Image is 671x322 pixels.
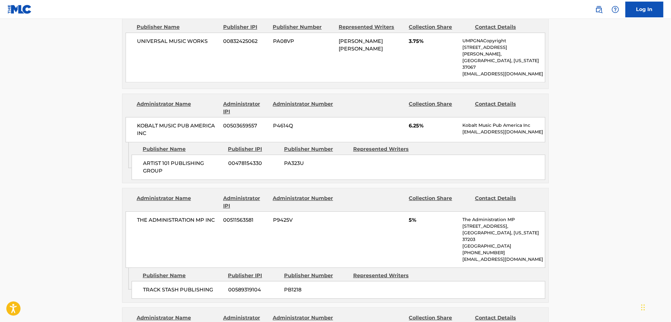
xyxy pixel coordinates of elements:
[273,122,334,130] span: P4614Q
[463,230,545,243] p: [GEOGRAPHIC_DATA], [US_STATE] 37203
[143,286,223,294] span: TRACK STASH PUBLISHING
[273,195,334,210] div: Administrator Number
[137,23,218,31] div: Publisher Name
[463,129,545,135] p: [EMAIL_ADDRESS][DOMAIN_NAME]
[228,160,279,167] span: 00478154330
[143,160,223,175] span: ARTIST 101 PUBLISHING GROUP
[409,23,470,31] div: Collection Share
[593,3,605,16] a: Public Search
[409,100,470,115] div: Collection Share
[639,292,671,322] iframe: Chat Widget
[137,195,218,210] div: Administrator Name
[137,38,219,45] span: UNIVERSAL MUSIC WORKS
[284,286,348,294] span: PB1218
[463,38,545,44] p: UMPGNACopyright
[463,249,545,256] p: [PHONE_NUMBER]
[223,38,268,45] span: 00832425062
[143,145,223,153] div: Publisher Name
[228,272,279,279] div: Publisher IPI
[409,38,458,45] span: 3.75%
[137,100,218,115] div: Administrator Name
[353,272,418,279] div: Represented Writers
[353,145,418,153] div: Represented Writers
[463,71,545,77] p: [EMAIL_ADDRESS][DOMAIN_NAME]
[223,100,268,115] div: Administrator IPI
[475,195,536,210] div: Contact Details
[223,216,268,224] span: 00511563581
[137,216,219,224] span: THE ADMINISTRATION MP INC
[463,223,545,230] p: [STREET_ADDRESS],
[223,195,268,210] div: Administrator IPI
[475,23,536,31] div: Contact Details
[463,57,545,71] p: [GEOGRAPHIC_DATA], [US_STATE] 37067
[626,2,663,17] a: Log In
[595,6,603,13] img: search
[284,145,348,153] div: Publisher Number
[8,5,32,14] img: MLC Logo
[463,243,545,249] p: [GEOGRAPHIC_DATA]
[273,216,334,224] span: P9425V
[409,122,458,130] span: 6.25%
[463,122,545,129] p: Kobalt Music Pub America Inc
[228,145,279,153] div: Publisher IPI
[463,216,545,223] p: The Administration MP
[463,44,545,57] p: [STREET_ADDRESS][PERSON_NAME],
[609,3,622,16] div: Help
[223,122,268,130] span: 00503659557
[273,38,334,45] span: PA08VP
[463,256,545,263] p: [EMAIL_ADDRESS][DOMAIN_NAME]
[339,23,404,31] div: Represented Writers
[228,286,279,294] span: 00589319104
[409,195,470,210] div: Collection Share
[273,23,334,31] div: Publisher Number
[641,298,645,317] div: Drag
[137,122,219,137] span: KOBALT MUSIC PUB AMERICA INC
[339,38,383,52] span: [PERSON_NAME] [PERSON_NAME]
[284,160,348,167] span: PA323U
[143,272,223,279] div: Publisher Name
[612,6,619,13] img: help
[223,23,268,31] div: Publisher IPI
[273,100,334,115] div: Administrator Number
[475,100,536,115] div: Contact Details
[284,272,348,279] div: Publisher Number
[409,216,458,224] span: 5%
